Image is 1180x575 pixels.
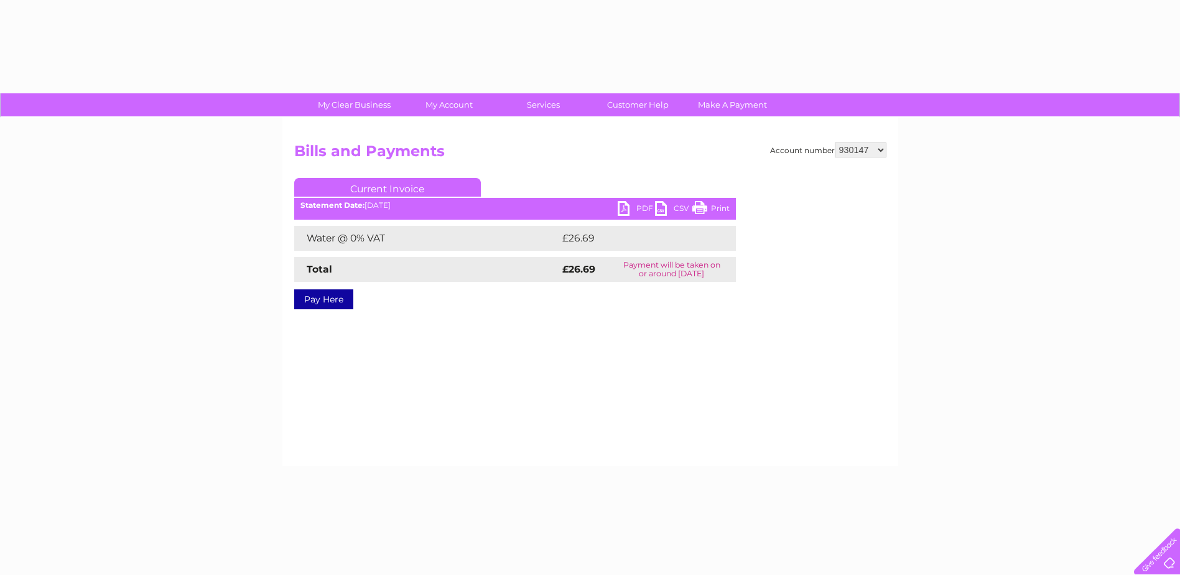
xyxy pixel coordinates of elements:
a: Customer Help [587,93,689,116]
a: My Account [397,93,500,116]
h2: Bills and Payments [294,143,886,166]
strong: £26.69 [562,263,595,275]
strong: Total [307,263,332,275]
a: Make A Payment [681,93,784,116]
a: PDF [618,201,655,219]
a: Print [692,201,730,219]
td: £26.69 [559,226,712,251]
a: CSV [655,201,692,219]
a: Current Invoice [294,178,481,197]
td: Payment will be taken on or around [DATE] [608,257,736,282]
a: My Clear Business [303,93,406,116]
div: Account number [770,143,886,157]
div: [DATE] [294,201,736,210]
a: Pay Here [294,289,353,309]
td: Water @ 0% VAT [294,226,559,251]
a: Services [492,93,595,116]
b: Statement Date: [300,200,365,210]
